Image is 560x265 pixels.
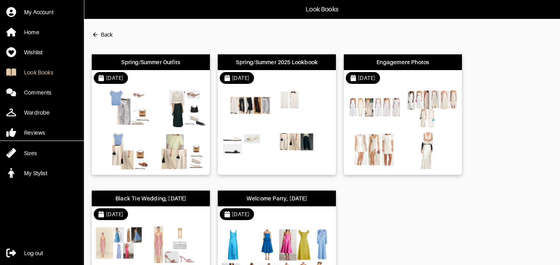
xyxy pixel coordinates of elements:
div: [DATE] [358,74,375,82]
div: [DATE] [106,74,123,82]
div: Look Books [24,69,53,76]
p: Look Books [306,5,338,14]
div: Comments [24,89,51,96]
img: Outfit Spring/Summer Outfits [96,132,149,170]
div: My Stylist [24,169,47,177]
div: Back [101,31,113,39]
img: Outfit Engagement Photos [405,90,458,127]
div: [DATE] [106,210,123,218]
div: Wishlist [24,48,43,56]
img: Outfit Spring/Summer Outfits [153,132,206,170]
img: Outfit Engagement Photos [348,90,401,127]
div: Log out [24,249,43,257]
div: Welcome Party, [DATE] [247,195,308,202]
div: Spring/Summer 2025 Lookbook [236,58,318,66]
img: Outfit Engagement Photos [348,132,401,170]
div: Wardrobe [24,109,50,117]
img: Outfit Spring/Summer Outfits [96,90,149,127]
img: Outfit Black Tie Wedding, August 2024 [153,226,206,263]
img: Outfit Engagement Photos [405,132,458,170]
button: Back [92,27,113,43]
img: Outfit Spring/Summer 2025 Lookbook [279,132,332,170]
img: Outfit Black Tie Wedding, August 2024 [96,226,149,263]
div: My Account [24,8,54,16]
div: Black Tie Wedding, [DATE] [115,195,186,202]
div: Spring/Summer Outfits [121,58,180,66]
img: Outfit Spring/Summer 2025 Lookbook [222,132,275,170]
img: Outfit Spring/Summer Outfits [153,90,206,127]
div: [DATE] [232,210,249,218]
div: Sizes [24,149,37,157]
div: [DATE] [232,74,249,82]
div: Reviews [24,129,45,137]
div: Home [24,28,39,36]
img: Outfit Spring/Summer 2025 Lookbook [222,90,275,127]
div: Engagement Photos [376,58,429,66]
img: Outfit Spring/Summer 2025 Lookbook [279,90,332,127]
